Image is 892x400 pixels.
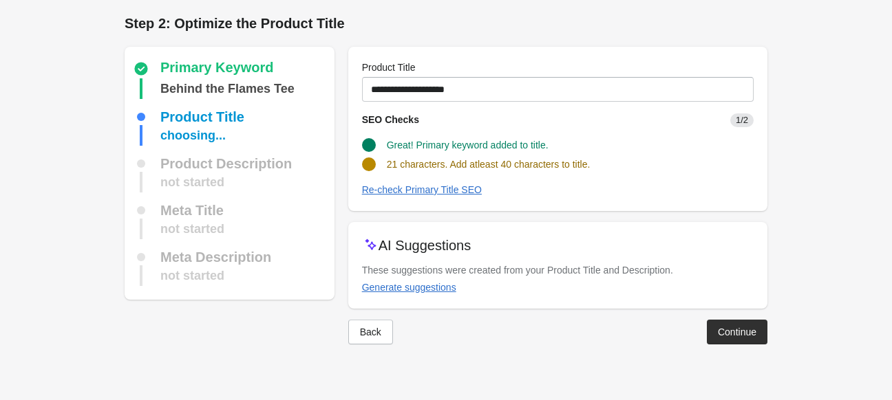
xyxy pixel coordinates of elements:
div: Product Description [160,157,292,170]
div: not started [160,219,224,239]
button: Re-check Primary Title SEO [357,177,487,202]
h1: Step 2: Optimize the Product Title [125,14,767,33]
div: Back [360,326,381,337]
div: not started [160,172,224,192]
button: Back [348,320,393,344]
span: SEO Checks [362,114,419,125]
p: AI Suggestions [379,236,471,255]
button: Generate suggestions [357,275,462,300]
span: 1/2 [730,113,754,127]
div: not started [160,265,224,286]
div: Primary Keyword [160,60,274,77]
div: Generate suggestions [362,282,456,293]
span: These suggestions were created from your Product Title and Description. [362,265,673,276]
span: 21 characters. Add atleast 40 characters to title. [387,159,591,170]
button: Continue [707,320,767,344]
div: Meta Title [160,203,224,217]
div: Product Title [160,110,244,124]
div: Meta Description [160,250,271,264]
div: Continue [718,326,756,337]
div: Re-check Primary Title SEO [362,184,482,195]
label: Product Title [362,60,416,74]
div: choosing... [160,125,226,146]
span: Great! Primary keyword added to title. [387,140,549,151]
div: Behind the Flames Tee [160,78,295,99]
